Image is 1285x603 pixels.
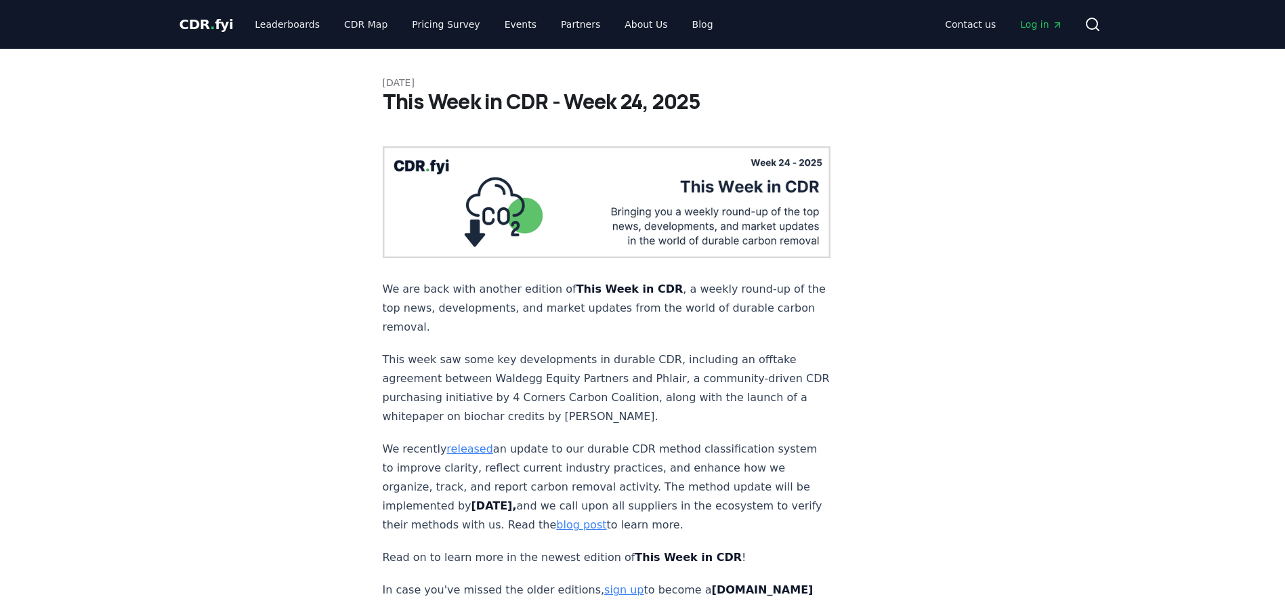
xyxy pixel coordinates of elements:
a: CDR Map [333,12,398,37]
strong: This Week in CDR [635,551,742,564]
span: Log in [1020,18,1062,31]
a: Pricing Survey [401,12,490,37]
a: Leaderboards [244,12,331,37]
a: sign up [604,583,644,596]
p: Read on to learn more in the newest edition of ! [383,548,831,567]
a: Partners [550,12,611,37]
a: Log in [1009,12,1073,37]
a: blog post [556,518,606,531]
span: CDR fyi [180,16,234,33]
p: [DATE] [383,76,903,89]
a: About Us [614,12,678,37]
p: We recently an update to our durable CDR method classification system to improve clarity, reflect... [383,440,831,535]
img: blog post image [383,146,831,258]
nav: Main [244,12,723,37]
p: We are back with another edition of , a weekly round-up of the top news, developments, and market... [383,280,831,337]
h1: This Week in CDR - Week 24, 2025 [383,89,903,114]
a: Contact us [934,12,1007,37]
a: released [446,442,493,455]
nav: Main [934,12,1073,37]
strong: This Week in CDR [576,283,683,295]
a: CDR.fyi [180,15,234,34]
a: Events [494,12,547,37]
p: This week saw some key developments in durable CDR, including an offtake agreement between Waldeg... [383,350,831,426]
strong: [DATE], [471,499,517,512]
a: Blog [681,12,724,37]
span: . [210,16,215,33]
